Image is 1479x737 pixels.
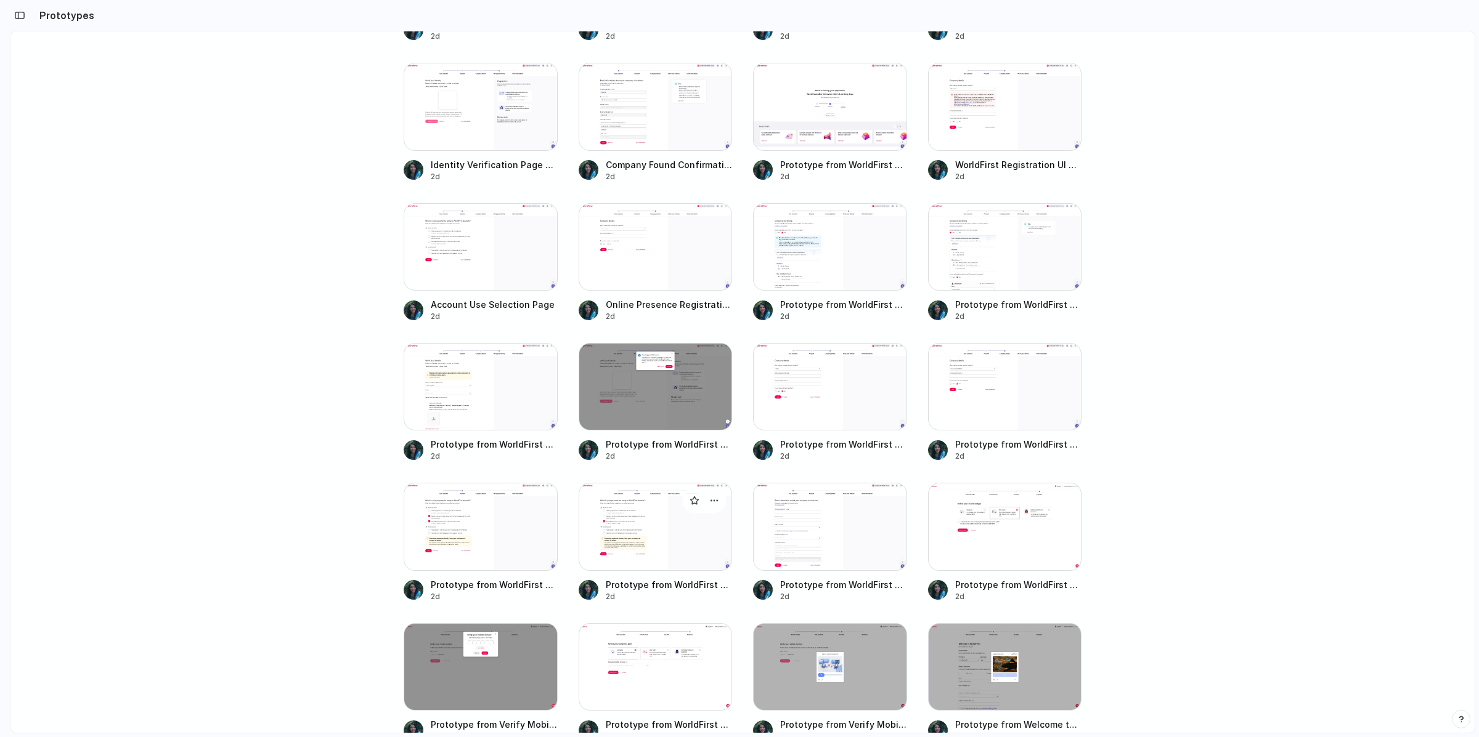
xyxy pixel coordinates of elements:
span: Prototype from Verify Mobile Number [780,718,907,731]
div: 2d [780,451,907,462]
a: Account Use Selection PageAccount Use Selection Page2d [404,203,558,322]
div: 2d [606,171,733,182]
a: Prototype from WorldFirst RegistrationPrototype from WorldFirst Registration2d [928,483,1082,602]
div: 2d [606,451,733,462]
div: 2d [955,171,1082,182]
a: Identity Verification Page UpdateIdentity Verification Page Update2d [404,63,558,182]
div: 2d [431,171,558,182]
span: Prototype from WorldFirst Registration [780,158,907,171]
a: Prototype from WorldFirst Registration v4Prototype from WorldFirst Registration v42d [753,483,907,602]
div: 2d [431,311,558,322]
span: Prototype from WorldFirst Registration [606,438,733,451]
span: Company Found Confirmation Screen [606,158,733,171]
div: 2d [955,451,1082,462]
a: Company Found Confirmation ScreenCompany Found Confirmation Screen2d [579,63,733,182]
a: Prototype from WorldFirst Registration v19Prototype from WorldFirst Registration v192d [404,343,558,462]
div: 2d [431,31,558,42]
span: Prototype from WorldFirst Registration v17 [780,438,907,451]
a: Prototype from WorldFirst Registration v9Prototype from WorldFirst Registration v92d [579,483,733,602]
a: Prototype from WorldFirst Registration v10Prototype from WorldFirst Registration v102d [404,483,558,602]
span: Prototype from WorldFirst Registration v4 [780,578,907,591]
span: Prototype from WorldFirst Registration [955,578,1082,591]
a: Prototype from WorldFirst RegistrationPrototype from WorldFirst Registration2d [579,343,733,462]
div: 2d [606,31,733,42]
a: Prototype from WorldFirst Registration v22Prototype from WorldFirst Registration v222d [928,203,1082,322]
a: Online Presence Registration InterfaceOnline Presence Registration Interface2d [579,203,733,322]
div: 2d [955,591,1082,602]
span: Online Presence Registration Interface [606,298,733,311]
div: 2d [955,31,1082,42]
a: Prototype from WorldFirst Registration v16Prototype from WorldFirst Registration v162d [928,343,1082,462]
h2: Prototypes [35,8,94,23]
div: 2d [955,311,1082,322]
span: Prototype from WorldFirst Registration v10 [431,578,558,591]
a: Prototype from WorldFirst RegistrationPrototype from WorldFirst Registration2d [753,63,907,182]
span: Identity Verification Page Update [431,158,558,171]
div: 2d [606,311,733,322]
span: WorldFirst Registration UI Update [955,158,1082,171]
div: 2d [780,591,907,602]
div: 2d [780,311,907,322]
a: Prototype from WorldFirst Registration v17Prototype from WorldFirst Registration v172d [753,343,907,462]
a: WorldFirst Registration UI UpdateWorldFirst Registration UI Update2d [928,63,1082,182]
div: 2d [780,31,907,42]
span: Prototype from Verify Mobile Number [431,718,558,731]
span: Prototype from WorldFirst Registration v22 [955,298,1082,311]
div: 2d [606,591,733,602]
div: 2d [780,171,907,182]
a: Prototype from WorldFirst Registration v23Prototype from WorldFirst Registration v232d [753,203,907,322]
span: Prototype from WorldFirst Registration v9 [606,578,733,591]
div: 2d [431,591,558,602]
span: Prototype from WorldFirst Registration v23 [780,298,907,311]
span: Prototype from WorldFirst Registration [606,718,733,731]
span: Prototype from WorldFirst Registration v19 [431,438,558,451]
span: Account Use Selection Page [431,298,558,311]
span: Prototype from WorldFirst Registration v16 [955,438,1082,451]
div: 2d [431,451,558,462]
span: Prototype from Welcome to WorldFirst [955,718,1082,731]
